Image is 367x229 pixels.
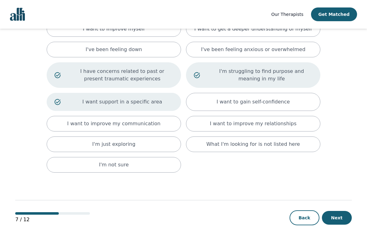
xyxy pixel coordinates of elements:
[271,11,303,18] a: Our Therapists
[71,68,173,83] p: I have concerns related to past or present traumatic experiences
[83,25,145,33] p: I want to improve myself
[99,161,129,169] p: I'm not sure
[71,98,173,106] p: I want support in a specific area
[210,120,296,127] p: I want to improve my relationships
[290,210,319,225] button: Back
[194,25,312,33] p: I want to get a deeper understanding of myself
[207,141,300,148] p: What I'm looking for is not listed here
[86,46,142,53] p: I've been feeling down
[201,46,305,53] p: I've been feeling anxious or overwhelmed
[92,141,136,148] p: I'm just exploring
[10,8,25,21] img: alli logo
[216,98,290,106] p: I want to gain self-confidence
[15,216,90,223] p: 7 / 12
[211,68,313,83] p: I'm struggling to find purpose and meaning in my life
[271,12,303,17] span: Our Therapists
[311,7,357,21] button: Get Matched
[322,211,352,225] button: Next
[67,120,160,127] p: I want to improve my communication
